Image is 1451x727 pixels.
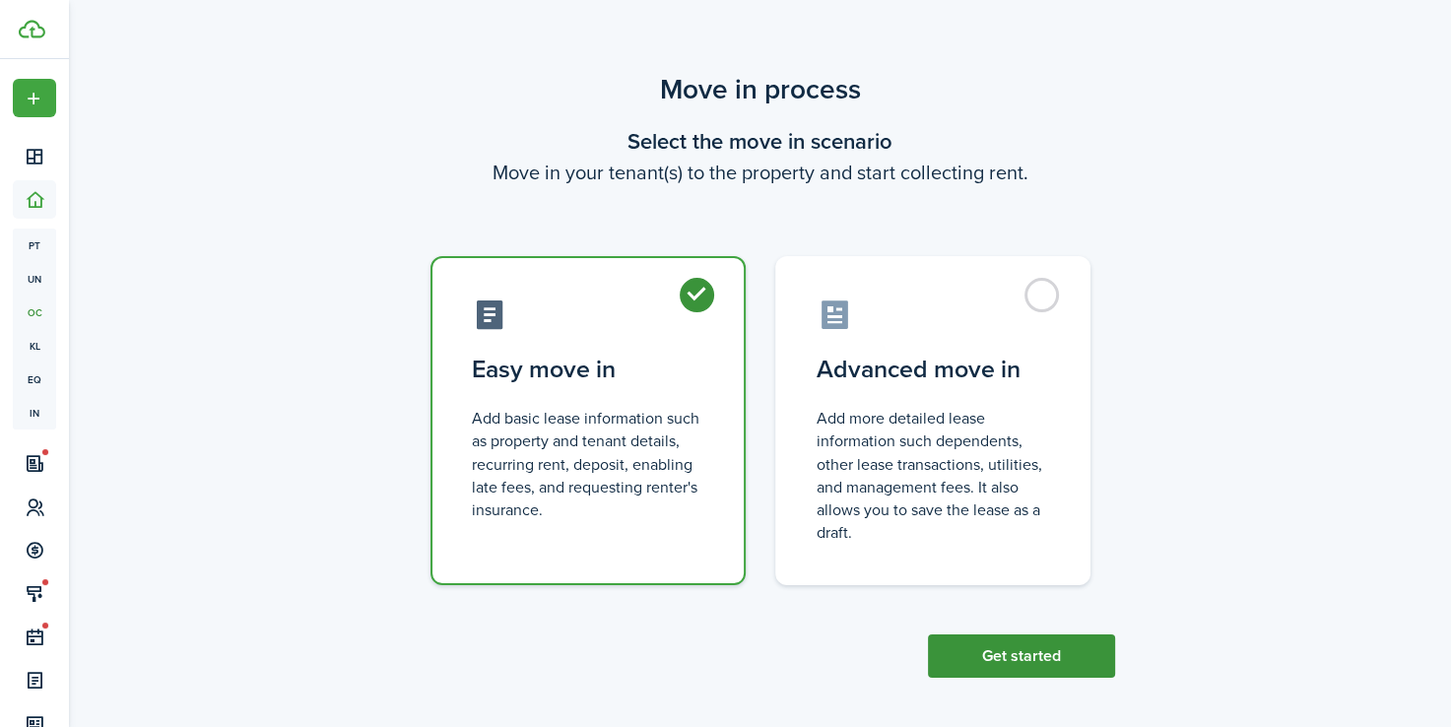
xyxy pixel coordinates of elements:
[472,407,704,521] control-radio-card-description: Add basic lease information such as property and tenant details, recurring rent, deposit, enablin...
[928,634,1115,678] button: Get started
[13,229,56,262] a: pt
[13,329,56,363] a: kl
[406,158,1115,187] wizard-step-header-description: Move in your tenant(s) to the property and start collecting rent.
[13,79,56,117] button: Open menu
[472,352,704,387] control-radio-card-title: Easy move in
[19,20,45,38] img: TenantCloud
[13,396,56,430] a: in
[406,69,1115,110] scenario-title: Move in process
[13,262,56,296] a: un
[13,363,56,396] a: eq
[13,296,56,329] a: oc
[817,407,1049,544] control-radio-card-description: Add more detailed lease information such dependents, other lease transactions, utilities, and man...
[817,352,1049,387] control-radio-card-title: Advanced move in
[406,125,1115,158] wizard-step-header-title: Select the move in scenario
